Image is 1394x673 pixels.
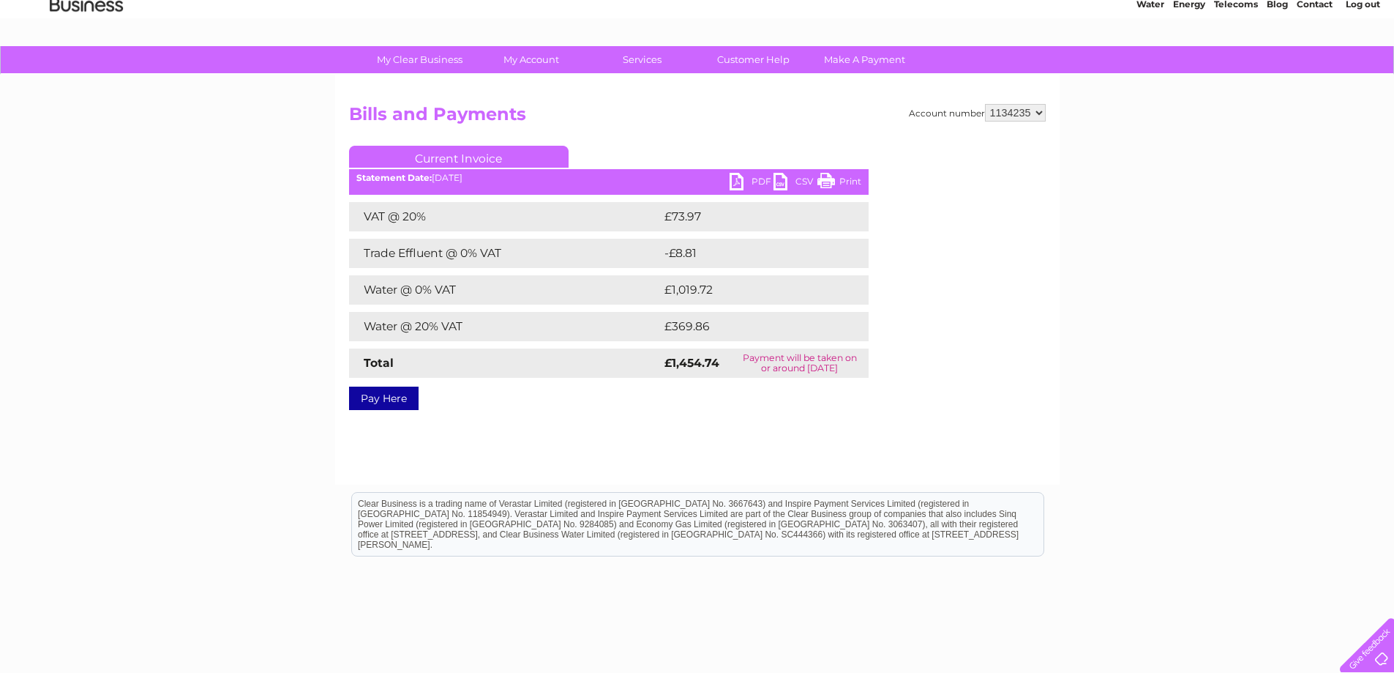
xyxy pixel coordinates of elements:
div: Account number [909,104,1046,122]
a: Services [582,46,702,73]
td: Water @ 0% VAT [349,275,661,305]
td: VAT @ 20% [349,202,661,231]
a: Print [817,173,861,194]
a: Current Invoice [349,146,569,168]
a: My Clear Business [359,46,480,73]
td: £1,019.72 [661,275,844,305]
a: Water [1136,62,1164,73]
td: Payment will be taken on or around [DATE] [731,349,869,378]
img: logo.png [49,38,124,83]
td: Trade Effluent @ 0% VAT [349,239,661,268]
strong: £1,454.74 [664,356,719,370]
div: Clear Business is a trading name of Verastar Limited (registered in [GEOGRAPHIC_DATA] No. 3667643... [352,8,1043,71]
a: CSV [773,173,817,194]
a: Blog [1267,62,1288,73]
td: -£8.81 [661,239,836,268]
td: £369.86 [661,312,843,341]
td: Water @ 20% VAT [349,312,661,341]
b: Statement Date: [356,172,432,183]
a: PDF [730,173,773,194]
a: Pay Here [349,387,419,410]
div: [DATE] [349,173,869,183]
a: Customer Help [693,46,814,73]
td: £73.97 [661,202,839,231]
a: Log out [1346,62,1380,73]
h2: Bills and Payments [349,104,1046,132]
a: Telecoms [1214,62,1258,73]
a: 0333 014 3131 [1118,7,1219,26]
a: Energy [1173,62,1205,73]
a: My Account [471,46,591,73]
a: Make A Payment [804,46,925,73]
strong: Total [364,356,394,370]
a: Contact [1297,62,1333,73]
